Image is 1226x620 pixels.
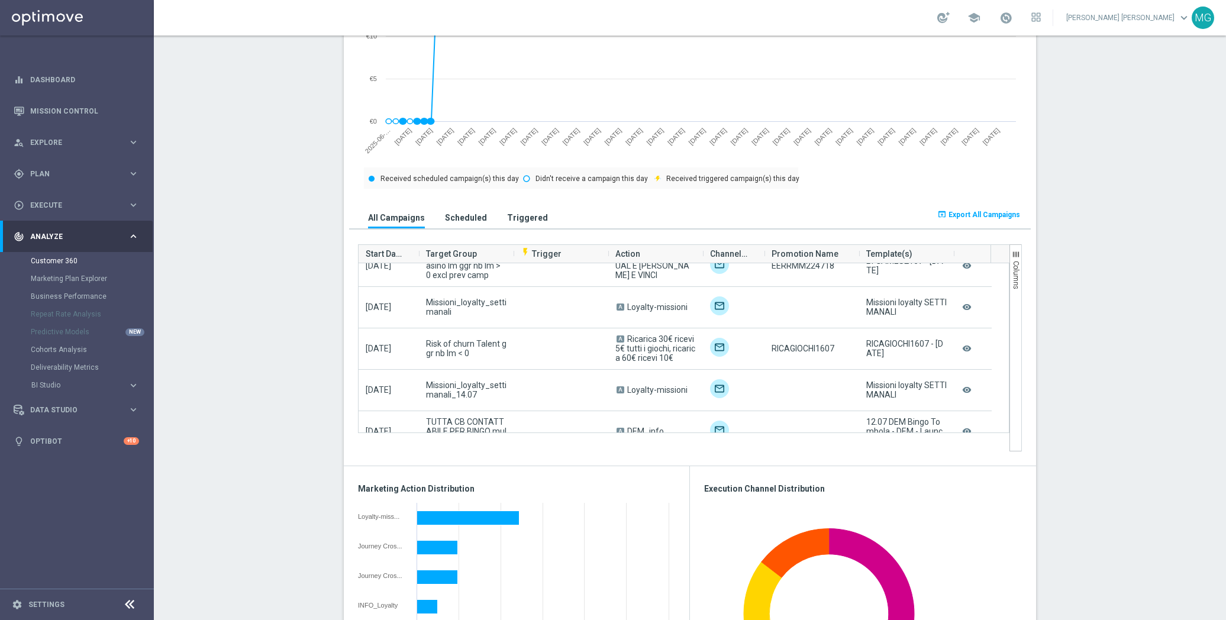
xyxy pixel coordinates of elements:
[358,602,408,609] div: INFO_Loyalty
[813,127,833,146] text: [DATE]
[14,137,24,148] i: person_search
[14,137,128,148] div: Explore
[939,127,959,146] text: [DATE]
[935,206,1022,223] button: open_in_browser Export All Campaigns
[710,379,729,398] img: Optimail
[1192,7,1214,29] div: MG
[13,437,140,446] button: lightbulb Optibot +10
[866,417,947,445] div: 12.07 DEM Bingo Tombola - DEM - Launch
[14,95,139,127] div: Mission Control
[710,255,729,274] img: Optimail
[866,380,947,399] div: Missioni loyalty SETTIMANALI
[866,256,947,275] div: BFGAMES2107 - [DATE]
[666,175,799,183] text: Received triggered campaign(s) this day
[772,261,834,270] span: EERRMM224718
[855,127,875,146] text: [DATE]
[960,127,980,146] text: [DATE]
[771,127,791,146] text: [DATE]
[14,231,128,242] div: Analyze
[582,127,602,146] text: [DATE]
[31,380,140,390] button: BI Studio keyboard_arrow_right
[435,127,454,146] text: [DATE]
[1065,9,1192,27] a: [PERSON_NAME] [PERSON_NAME]keyboard_arrow_down
[937,209,947,219] i: open_in_browser
[30,95,139,127] a: Mission Control
[645,127,664,146] text: [DATE]
[540,127,560,146] text: [DATE]
[704,483,1022,494] h3: Execution Channel Distribution
[866,242,912,266] span: Template(s)
[834,127,854,146] text: [DATE]
[442,206,490,228] button: Scheduled
[961,258,973,274] i: remove_red_eye
[13,106,140,116] button: Mission Control
[13,138,140,147] button: person_search Explore keyboard_arrow_right
[504,206,551,228] button: Triggered
[961,341,973,357] i: remove_red_eye
[866,339,947,358] div: RICAGIOCHI1607 - [DATE]
[519,127,538,146] text: [DATE]
[729,127,748,146] text: [DATE]
[358,542,408,550] div: Journey Cross W6 DEP Top
[666,127,686,146] text: [DATE]
[366,242,402,266] span: Start Date
[961,382,973,398] i: remove_red_eye
[30,406,128,414] span: Data Studio
[128,380,139,391] i: keyboard_arrow_right
[128,199,139,211] i: keyboard_arrow_right
[414,127,434,146] text: [DATE]
[710,421,729,440] img: Optimail
[128,137,139,148] i: keyboard_arrow_right
[627,302,688,312] span: Loyalty-missioni
[426,242,477,266] span: Target Group
[12,599,22,610] i: settings
[617,303,624,311] span: A
[14,64,139,95] div: Dashboard
[31,252,153,270] div: Customer 360
[125,328,144,336] div: NEW
[358,483,675,494] h3: Marketing Action Distribution
[31,270,153,288] div: Marketing Plan Explorer
[750,127,770,146] text: [DATE]
[792,127,812,146] text: [DATE]
[456,127,476,146] text: [DATE]
[710,242,748,266] span: Channel(s)
[687,127,706,146] text: [DATE]
[14,405,128,415] div: Data Studio
[366,302,391,312] span: [DATE]
[13,169,140,179] div: gps_fixed Plan keyboard_arrow_right
[31,359,153,376] div: Deliverability Metrics
[1177,11,1190,24] span: keyboard_arrow_down
[366,385,391,395] span: [DATE]
[426,417,506,445] span: TUTTA CB CONTATTABILE PER BINGO multi+bett
[128,404,139,415] i: keyboard_arrow_right
[14,200,128,211] div: Execute
[31,382,116,389] span: BI Studio
[961,299,973,315] i: remove_red_eye
[627,427,664,436] span: DEM_info
[426,251,506,280] span: Talent only 1st pref casino lm ggr nb lm > 0 excl prev camp
[380,175,519,183] text: Received scheduled campaign(s) this day
[445,212,487,223] h3: Scheduled
[617,386,624,393] span: A
[897,127,917,146] text: [DATE]
[617,335,624,343] span: A
[615,242,640,266] span: Action
[366,427,391,436] span: [DATE]
[498,127,518,146] text: [DATE]
[967,11,980,24] span: school
[624,127,644,146] text: [DATE]
[981,127,1001,146] text: [DATE]
[14,169,128,179] div: Plan
[13,232,140,241] div: track_changes Analyze keyboard_arrow_right
[772,242,838,266] span: Promotion Name
[14,231,24,242] i: track_changes
[31,274,123,283] a: Marketing Plan Explorer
